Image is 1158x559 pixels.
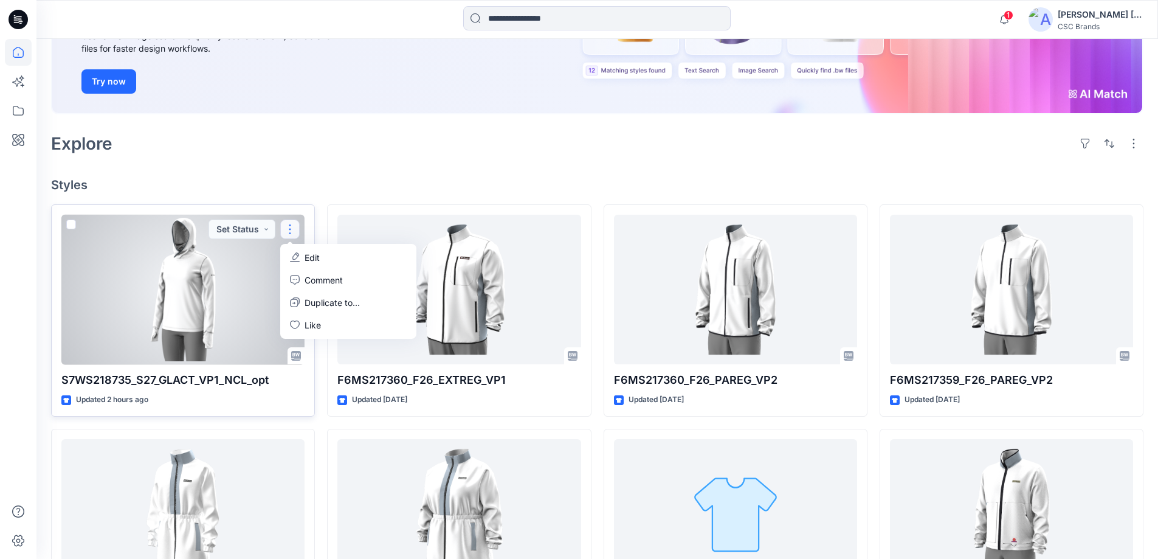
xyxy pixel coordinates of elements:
p: Comment [305,274,343,286]
p: F6MS217359_F26_PAREG_VP2 [890,372,1133,389]
p: Updated [DATE] [629,394,684,406]
button: Try now [81,69,136,94]
p: Updated 2 hours ago [76,394,148,406]
a: F6MS217360_F26_EXTREG_VP1 [337,215,581,365]
a: F6MS217360_F26_PAREG_VP2 [614,215,857,365]
h4: Styles [51,178,1143,192]
img: avatar [1029,7,1053,32]
p: S7WS218735_S27_GLACT_VP1_NCL_opt [61,372,305,389]
a: F6MS217359_F26_PAREG_VP2 [890,215,1133,365]
h2: Explore [51,134,112,153]
span: 1 [1004,10,1013,20]
a: Edit [283,246,414,269]
a: S7WS218735_S27_GLACT_VP1_NCL_opt [61,215,305,365]
p: F6MS217360_F26_EXTREG_VP1 [337,372,581,389]
p: Updated [DATE] [352,394,407,406]
div: Use text or image search to quickly locate relevant, editable .bw files for faster design workflows. [81,29,355,55]
div: CSC Brands [1058,22,1143,31]
p: Like [305,319,321,332]
p: Updated [DATE] [905,394,960,406]
p: Edit [305,251,320,264]
div: [PERSON_NAME] [PERSON_NAME] [1058,7,1143,22]
p: F6MS217360_F26_PAREG_VP2 [614,372,857,389]
p: Duplicate to... [305,296,360,309]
